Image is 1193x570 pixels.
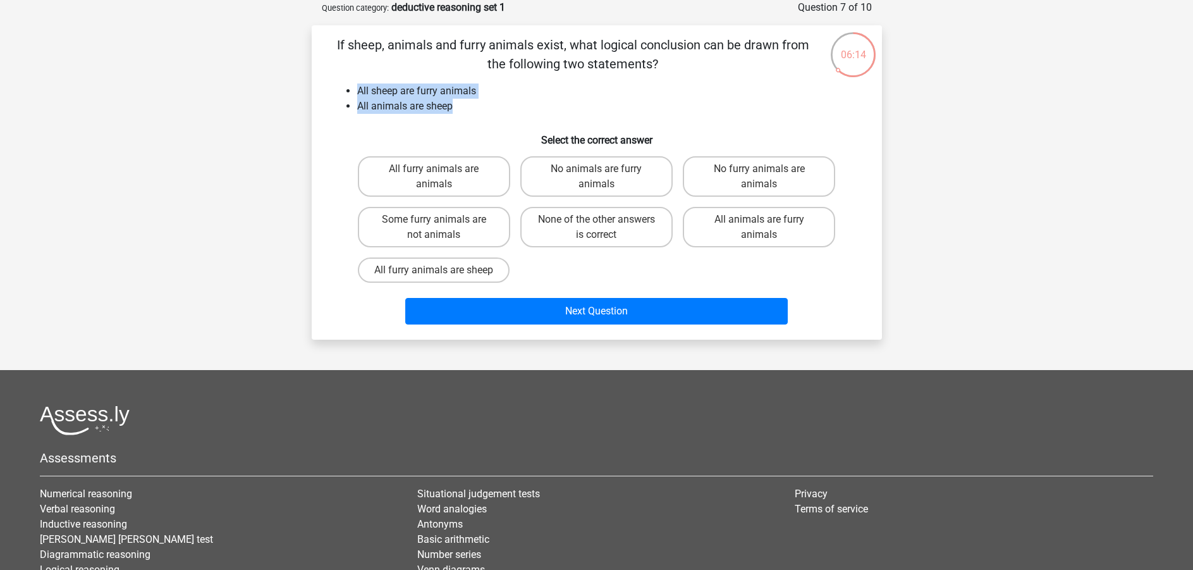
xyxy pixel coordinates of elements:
[391,1,505,13] strong: deductive reasoning set 1
[322,3,389,13] small: Question category:
[520,156,673,197] label: No animals are furry animals
[795,503,868,515] a: Terms of service
[795,488,828,500] a: Privacy
[358,156,510,197] label: All furry animals are animals
[417,548,481,561] a: Number series
[332,124,862,146] h6: Select the correct answer
[405,298,788,325] button: Next Question
[417,488,540,500] a: Situational judgement tests
[40,503,115,515] a: Verbal reasoning
[332,35,814,73] p: If sheep, animals and furry animals exist, what logical conclusion can be drawn from the followin...
[417,503,487,515] a: Word analogies
[40,450,1153,466] h5: Assessments
[417,533,489,545] a: Basic arithmetic
[357,99,862,114] li: All animals are sheep
[683,207,835,247] label: All animals are furry animals
[829,31,877,63] div: 06:14
[358,207,510,247] label: Some furry animals are not animals
[40,406,130,435] img: Assessly logo
[40,548,150,561] a: Diagrammatic reasoning
[683,156,835,197] label: No furry animals are animals
[520,207,673,247] label: None of the other answers is correct
[40,533,213,545] a: [PERSON_NAME] [PERSON_NAME] test
[40,518,127,530] a: Inductive reasoning
[358,257,510,283] label: All furry animals are sheep
[40,488,132,500] a: Numerical reasoning
[357,84,862,99] li: All sheep are furry animals
[417,518,463,530] a: Antonyms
